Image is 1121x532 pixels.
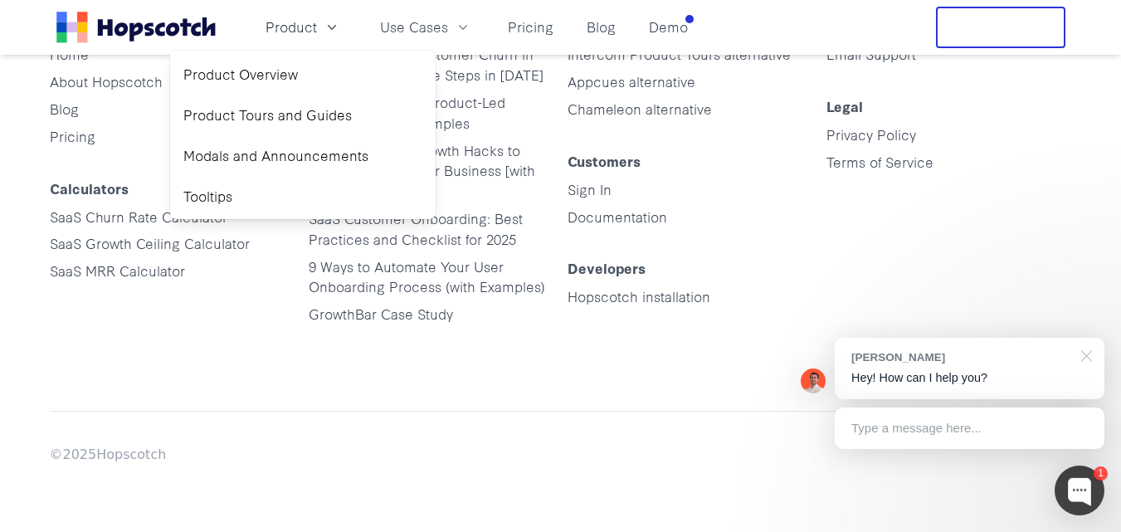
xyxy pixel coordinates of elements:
[642,13,695,41] a: Demo
[851,349,1071,365] div: [PERSON_NAME]
[580,13,622,41] a: Blog
[177,139,429,173] a: Modals and Announcements
[50,233,250,252] a: SaaS Growth Ceiling Calculator
[1094,466,1108,481] div: 1
[309,208,523,248] a: SaaS Customer Onboarding: Best Practices and Checklist for 2025
[50,71,163,90] a: About Hopscotch
[177,57,429,91] a: Product Overview
[501,13,560,41] a: Pricing
[266,17,317,37] span: Product
[256,13,350,41] button: Product
[568,286,710,305] a: Hopscotch installation
[309,304,453,323] a: GrowthBar Case Study
[50,99,79,118] a: Blog
[801,368,826,393] img: Mark Spera
[568,99,712,118] a: Chameleon alternative
[50,445,1072,466] div: © 2025 Hopscotch
[177,179,429,213] a: Tooltips
[50,126,95,145] a: Pricing
[568,71,695,90] a: Appcues alternative
[835,408,1104,449] div: Type a message here...
[177,98,429,132] a: Product Tours and Guides
[56,12,216,43] a: Home
[826,152,933,171] a: Terms of Service
[50,261,185,280] a: SaaS MRR Calculator
[851,369,1088,387] p: Hey! How can I help you?
[309,256,545,296] a: 9 Ways to Automate Your User Onboarding Process (with Examples)
[50,207,227,226] a: SaaS Churn Rate Calculator
[568,179,612,198] a: Sign In
[568,260,813,286] h4: Developers
[826,124,916,144] a: Privacy Policy
[50,180,295,207] h4: Calculators
[380,17,448,37] span: Use Cases
[568,207,667,226] a: Documentation
[826,98,1072,124] h4: Legal
[370,13,481,41] button: Use Cases
[936,7,1065,48] button: Free Trial
[568,153,813,179] h4: Customers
